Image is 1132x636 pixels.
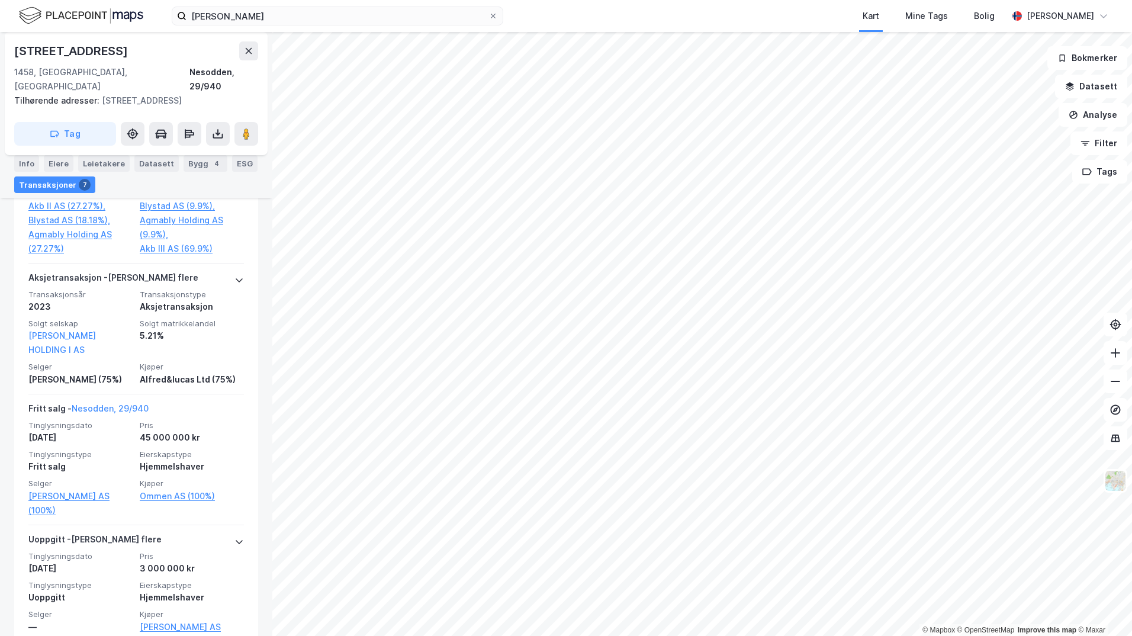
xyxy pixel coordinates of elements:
span: Selger [28,609,133,619]
div: 4 [211,158,223,169]
div: Fritt salg - [28,401,149,420]
div: Hjemmelshaver [140,590,244,605]
div: 7 [79,179,91,191]
div: Aksjetransaksjon [140,300,244,314]
a: Improve this map [1018,626,1076,634]
img: Z [1104,470,1127,492]
a: [PERSON_NAME] HOLDING I AS [28,330,96,355]
button: Analyse [1059,103,1127,127]
a: Akb III AS (69.9%) [140,242,244,256]
div: Nesodden, 29/940 [189,65,258,94]
div: [PERSON_NAME] (75%) [28,372,133,387]
div: Bygg [184,155,227,172]
span: Selger [28,478,133,489]
button: Tags [1072,160,1127,184]
span: Tinglysningsdato [28,420,133,431]
span: Eierskapstype [140,580,244,590]
div: Datasett [134,155,179,172]
input: Søk på adresse, matrikkel, gårdeiere, leietakere eller personer [186,7,488,25]
iframe: Chat Widget [1073,579,1132,636]
div: Bolig [974,9,995,23]
div: 45 000 000 kr [140,431,244,445]
a: Mapbox [922,626,955,634]
div: Uoppgitt [28,590,133,605]
span: Pris [140,551,244,561]
div: Eiere [44,155,73,172]
div: — [28,620,133,634]
div: Info [14,155,39,172]
span: Transaksjonsår [28,290,133,300]
span: Kjøper [140,478,244,489]
a: Nesodden, 29/940 [72,403,149,413]
div: Kart [863,9,879,23]
div: ESG [232,155,258,172]
div: Hjemmelshaver [140,460,244,474]
button: Datasett [1055,75,1127,98]
div: Aksjetransaksjon - [PERSON_NAME] flere [28,271,198,290]
button: Bokmerker [1047,46,1127,70]
span: Transaksjonstype [140,290,244,300]
div: Leietakere [78,155,130,172]
span: Selger [28,362,133,372]
span: Tinglysningstype [28,449,133,460]
div: Alfred&lucas Ltd (75%) [140,372,244,387]
div: 1458, [GEOGRAPHIC_DATA], [GEOGRAPHIC_DATA] [14,65,189,94]
a: Agmably Holding AS (27.27%) [28,227,133,256]
div: 3 000 000 kr [140,561,244,576]
a: Blystad AS (9.9%), [140,199,244,213]
a: [PERSON_NAME] AS (100%) [28,489,133,518]
div: Uoppgitt - [PERSON_NAME] flere [28,532,162,551]
a: OpenStreetMap [957,626,1015,634]
span: Tilhørende adresser: [14,95,102,105]
div: Fritt salg [28,460,133,474]
a: Akb II AS (27.27%), [28,199,133,213]
div: [STREET_ADDRESS] [14,41,130,60]
span: Pris [140,420,244,431]
button: Filter [1070,131,1127,155]
a: Blystad AS (18.18%), [28,213,133,227]
div: [STREET_ADDRESS] [14,94,249,108]
button: Tag [14,122,116,146]
a: Agmably Holding AS (9.9%), [140,213,244,242]
span: Kjøper [140,362,244,372]
span: Solgt matrikkelandel [140,319,244,329]
div: Mine Tags [905,9,948,23]
div: [PERSON_NAME] [1027,9,1094,23]
div: [DATE] [28,431,133,445]
span: Tinglysningstype [28,580,133,590]
div: 5.21% [140,329,244,343]
div: 2023 [28,300,133,314]
div: [DATE] [28,561,133,576]
div: Kontrollprogram for chat [1073,579,1132,636]
a: Ommen AS (100%) [140,489,244,503]
img: logo.f888ab2527a4732fd821a326f86c7f29.svg [19,5,143,26]
span: Kjøper [140,609,244,619]
span: Tinglysningsdato [28,551,133,561]
span: Eierskapstype [140,449,244,460]
span: Solgt selskap [28,319,133,329]
div: Transaksjoner [14,176,95,193]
